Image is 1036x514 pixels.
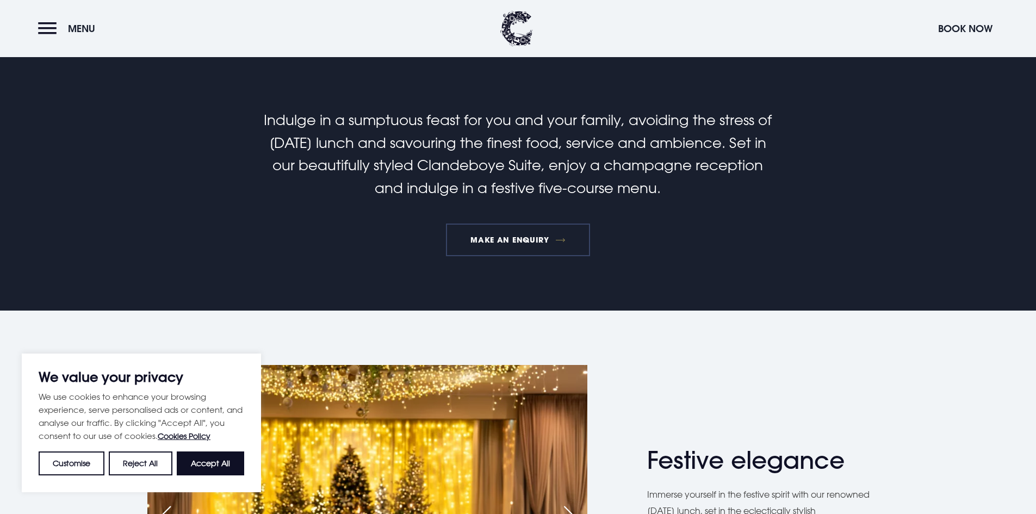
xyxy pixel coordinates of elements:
[22,354,261,492] div: We value your privacy
[39,451,104,475] button: Customise
[259,109,777,199] p: Indulge in a sumptuous feast for you and your family, avoiding the stress of [DATE] lunch and sav...
[177,451,244,475] button: Accept All
[39,390,244,443] p: We use cookies to enhance your browsing experience, serve personalised ads or content, and analys...
[647,446,859,475] h2: Festive elegance
[39,370,244,383] p: We value your privacy
[933,17,998,40] button: Book Now
[500,11,533,46] img: Clandeboye Lodge
[38,17,101,40] button: Menu
[68,22,95,35] span: Menu
[446,224,590,256] a: MAKE AN ENQUIRY
[109,451,172,475] button: Reject All
[158,431,210,441] a: Cookies Policy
